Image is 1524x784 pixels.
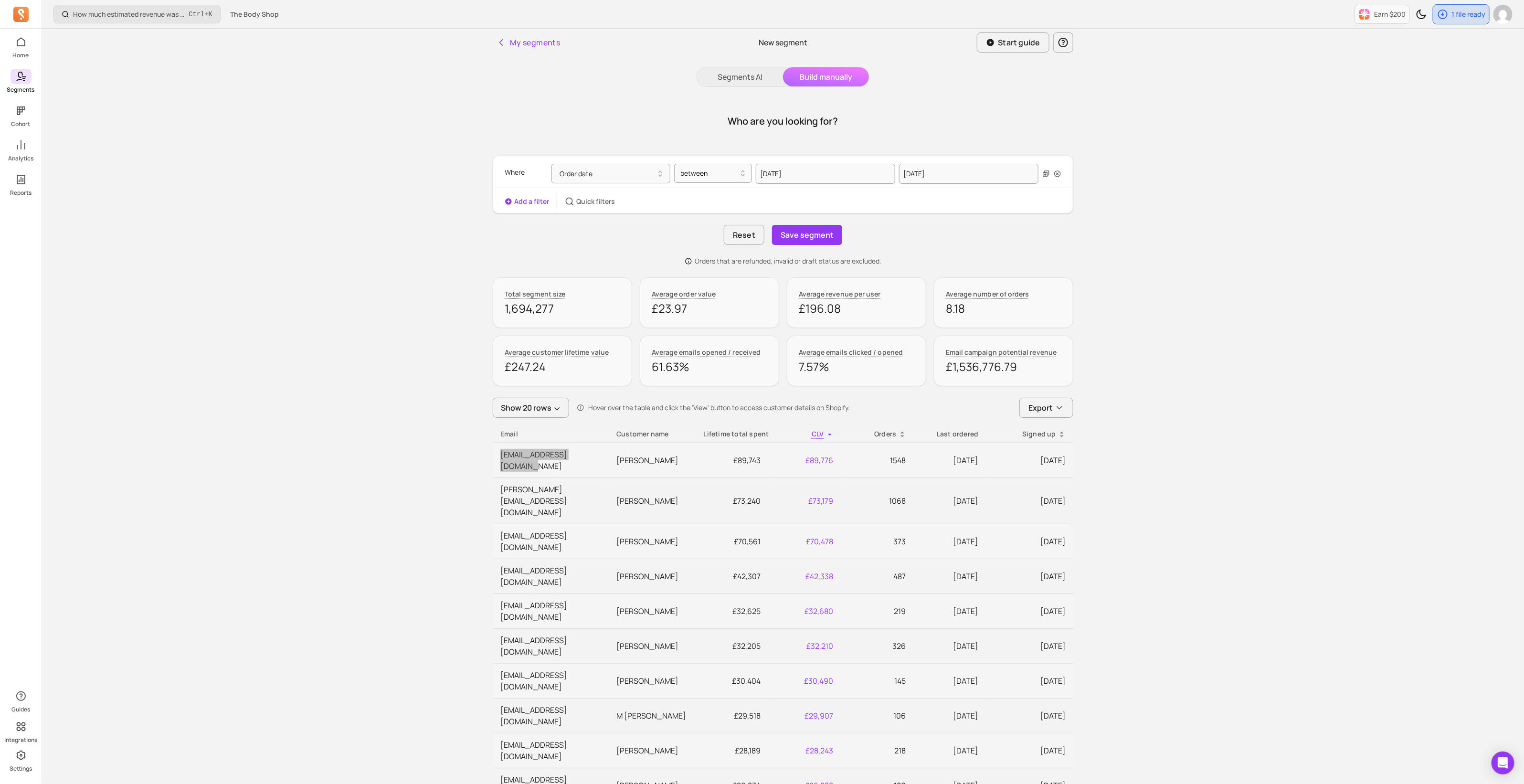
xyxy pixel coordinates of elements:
td: 106 [841,699,914,733]
div: Signed up [994,429,1066,439]
td: [EMAIL_ADDRESS][DOMAIN_NAME] [493,443,609,478]
td: £29,518 [696,699,769,733]
td: £70,561 [696,524,769,559]
p: Average customer lifetime value [505,348,609,357]
td: [EMAIL_ADDRESS][DOMAIN_NAME] [493,733,609,768]
p: 1,694,277 [505,301,620,316]
p: Home [13,52,29,59]
button: Toggle dark mode [1412,5,1431,24]
button: Save segment [772,225,842,245]
td: 218 [841,733,914,768]
p: 1 file ready [1451,10,1485,19]
button: Start guide [977,32,1049,53]
div: Open Intercom Messenger [1492,752,1514,774]
button: The Body Shop [224,6,285,23]
p: [PERSON_NAME] [616,495,688,507]
img: avatar [1493,5,1513,24]
p: 61.63% [652,359,767,374]
p: [DATE] [921,710,979,721]
p: Customer name [616,429,688,439]
p: [DATE] [921,571,979,582]
td: [EMAIL_ADDRESS][DOMAIN_NAME] [493,664,609,699]
p: Average emails opened / received [652,348,761,357]
button: Order date [551,164,670,183]
p: [DATE] [921,605,979,617]
p: Analytics [8,155,33,162]
span: Export [1028,402,1053,413]
td: 487 [841,559,914,594]
p: Reports [10,189,32,197]
p: [DATE] [994,571,1066,582]
td: 1068 [841,478,914,524]
td: £30,404 [696,664,769,699]
p: [DATE] [921,495,979,507]
p: [DATE] [921,455,979,466]
td: £89,776 [769,443,841,478]
p: Start guide [998,37,1040,48]
td: £29,907 [769,699,841,733]
p: Average order value [652,289,716,299]
button: My segments [493,33,564,52]
span: + [189,9,212,19]
p: [DATE] [921,640,979,652]
td: £28,189 [696,733,769,768]
kbd: Ctrl [189,10,205,19]
div: Email [500,429,601,439]
td: [EMAIL_ADDRESS][DOMAIN_NAME] [493,594,609,629]
button: Show 20 rows [493,398,569,418]
kbd: K [209,11,212,18]
p: [PERSON_NAME] [616,605,688,617]
p: [DATE] [921,536,979,547]
button: Earn $200 [1355,5,1410,24]
button: How much estimated revenue was generated from a campaign?Ctrl+K [53,5,221,23]
p: 8.18 [946,301,1061,316]
td: [EMAIL_ADDRESS][DOMAIN_NAME] [493,524,609,559]
td: [PERSON_NAME][EMAIL_ADDRESS][DOMAIN_NAME] [493,478,609,524]
p: Average number of orders [946,289,1029,299]
p: [DATE] [994,710,1066,721]
td: £42,338 [769,559,841,594]
button: Segments AI [697,67,783,86]
td: 326 [841,629,914,664]
p: Average revenue per user [799,289,881,299]
p: Settings [10,765,32,773]
td: £32,680 [769,594,841,629]
p: Segments [7,86,35,94]
div: Orders [849,429,906,439]
p: Total segment size [505,289,565,299]
p: [PERSON_NAME] [616,640,688,652]
p: [PERSON_NAME] [616,536,688,547]
td: £73,240 [696,478,769,524]
td: 145 [841,664,914,699]
td: 373 [841,524,914,559]
p: Email campaign potential revenue [946,348,1057,357]
p: [DATE] [994,455,1066,466]
p: [DATE] [994,495,1066,507]
td: [EMAIL_ADDRESS][DOMAIN_NAME] [493,699,609,733]
p: How much estimated revenue was generated from a campaign? [73,10,185,19]
td: £70,478 [769,524,841,559]
td: £42,307 [696,559,769,594]
p: [DATE] [994,536,1066,547]
button: Reset [724,225,764,245]
td: [EMAIL_ADDRESS][DOMAIN_NAME] [493,559,609,594]
td: £32,625 [696,594,769,629]
p: Orders that are refunded, invalid or draft status are excluded. [695,256,882,266]
p: Cohort [11,120,31,128]
p: [PERSON_NAME] [616,745,688,756]
p: £196.08 [799,301,914,316]
p: Guides [11,706,30,713]
p: [PERSON_NAME] [616,675,688,687]
div: Lifetime total spent [704,429,761,439]
td: £32,210 [769,629,841,664]
div: Last ordered [921,429,979,439]
button: Export [1019,398,1073,418]
p: £247.24 [505,359,620,374]
p: [DATE] [994,605,1066,617]
p: [DATE] [921,745,979,756]
p: [DATE] [994,675,1066,687]
p: Integrations [4,736,37,744]
button: Add a filter [505,197,549,206]
p: [DATE] [994,640,1066,652]
td: 1548 [841,443,914,478]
